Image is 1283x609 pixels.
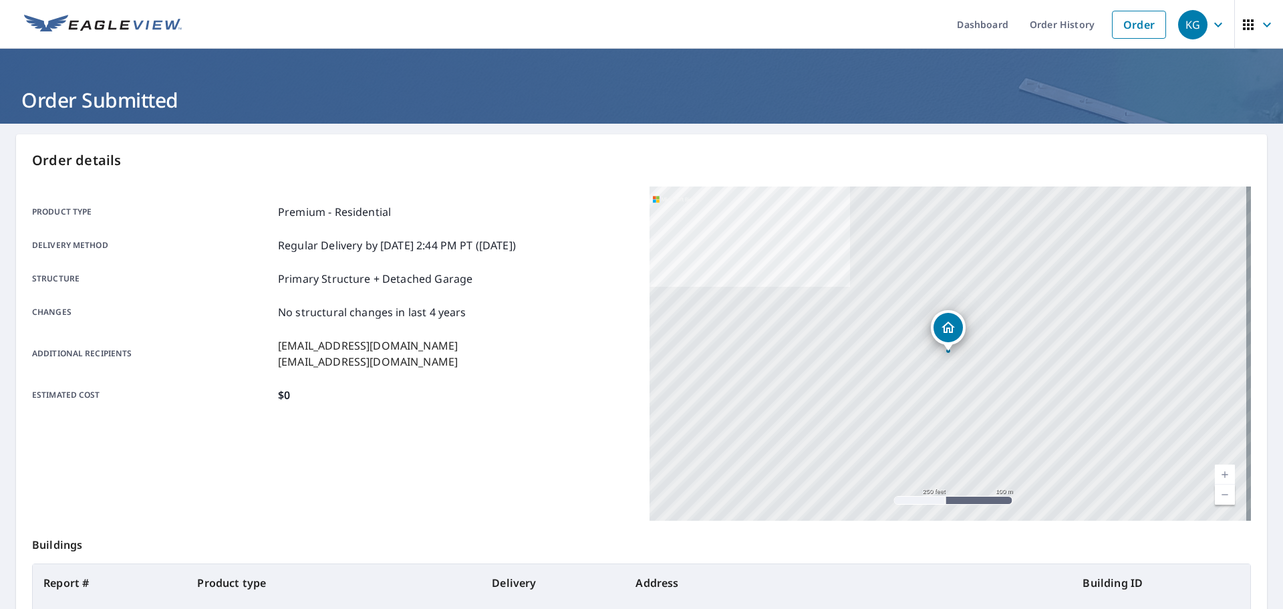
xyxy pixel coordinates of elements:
[32,521,1251,564] p: Buildings
[32,204,273,220] p: Product type
[1072,564,1250,602] th: Building ID
[278,237,516,253] p: Regular Delivery by [DATE] 2:44 PM PT ([DATE])
[278,304,466,320] p: No structural changes in last 4 years
[931,310,966,352] div: Dropped pin, building 1, Residential property, 2224 Winton Ter E Fort Worth, TX 76109
[186,564,481,602] th: Product type
[481,564,625,602] th: Delivery
[1215,485,1235,505] a: Current Level 17, Zoom Out
[278,387,290,403] p: $0
[32,150,1251,170] p: Order details
[278,338,458,354] p: [EMAIL_ADDRESS][DOMAIN_NAME]
[32,387,273,403] p: Estimated cost
[1215,465,1235,485] a: Current Level 17, Zoom In
[32,271,273,287] p: Structure
[32,304,273,320] p: Changes
[1178,10,1207,39] div: KG
[278,354,458,370] p: [EMAIL_ADDRESS][DOMAIN_NAME]
[33,564,186,602] th: Report #
[278,204,391,220] p: Premium - Residential
[625,564,1072,602] th: Address
[278,271,472,287] p: Primary Structure + Detached Garage
[24,15,182,35] img: EV Logo
[1112,11,1166,39] a: Order
[16,86,1267,114] h1: Order Submitted
[32,237,273,253] p: Delivery method
[32,338,273,370] p: Additional recipients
